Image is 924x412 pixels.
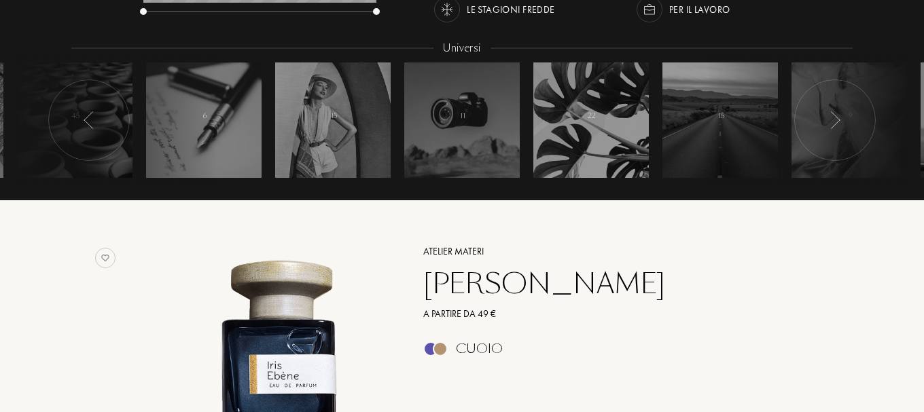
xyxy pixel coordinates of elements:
[413,307,809,321] a: A partire da 49 €
[460,111,465,121] span: 11
[588,111,596,121] span: 22
[456,341,503,356] div: Cuoio
[95,248,115,268] img: no_like_p.png
[413,267,809,300] a: [PERSON_NAME]
[331,111,337,121] span: 15
[830,111,840,129] img: arr_left.svg
[413,345,809,360] a: Cuoio
[433,41,491,56] div: Universi
[84,111,94,129] img: arr_left.svg
[413,244,809,259] a: Atelier Materi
